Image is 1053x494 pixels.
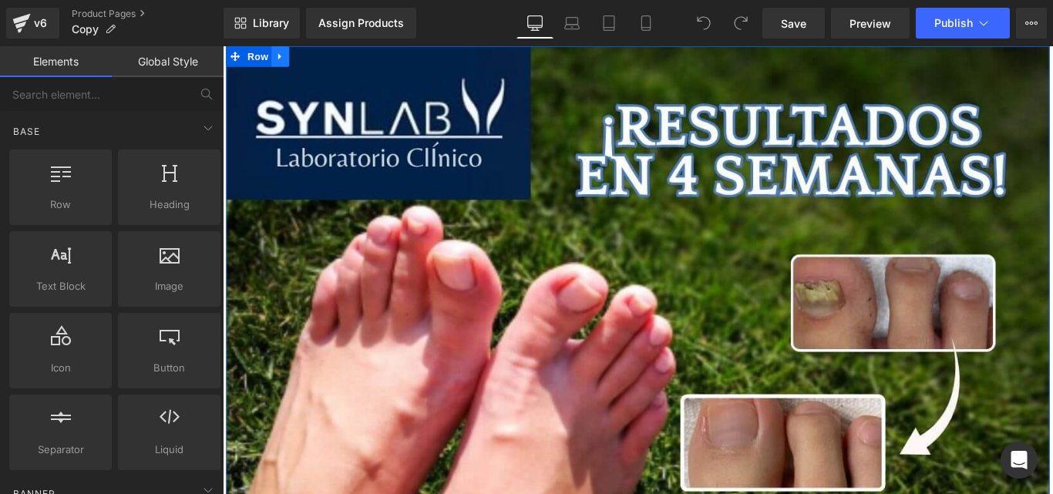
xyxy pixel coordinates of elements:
span: Publish [934,17,973,29]
a: New Library [224,8,300,39]
a: Product Pages [72,8,224,20]
span: Button [123,360,216,376]
span: Base [12,124,42,139]
span: Library [253,16,289,30]
a: Tablet [590,8,627,39]
span: Preview [849,15,891,32]
div: Assign Products [318,17,404,29]
span: Text Block [14,278,107,294]
div: Open Intercom Messenger [1001,442,1038,479]
div: v6 [31,13,50,33]
a: Mobile [627,8,664,39]
button: Publish [916,8,1010,39]
span: Save [781,15,806,32]
span: Heading [123,197,216,213]
a: Desktop [516,8,553,39]
span: Icon [14,360,107,376]
span: Copy [72,23,99,35]
a: Global Style [112,46,224,77]
span: Liquid [123,442,216,458]
span: Image [123,278,216,294]
button: Undo [688,8,719,39]
span: Row [14,197,107,213]
a: Preview [831,8,910,39]
a: v6 [6,8,59,39]
button: More [1016,8,1047,39]
button: Redo [725,8,756,39]
a: Laptop [553,8,590,39]
span: Separator [14,442,107,458]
